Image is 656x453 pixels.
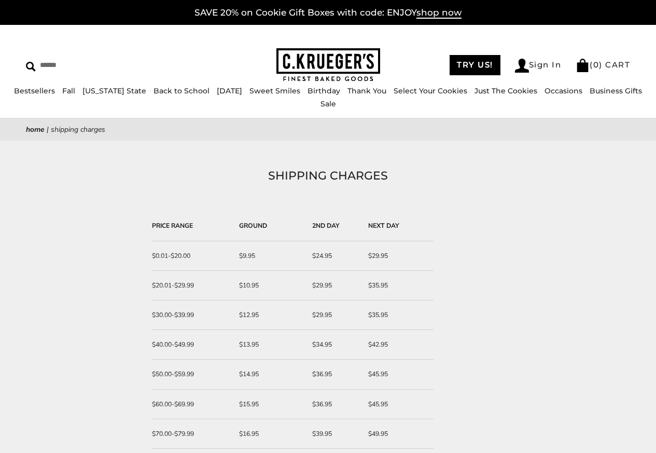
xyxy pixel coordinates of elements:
input: Search [26,57,164,73]
a: TRY US! [450,55,500,75]
a: Occasions [545,86,582,95]
strong: 2ND DAY [312,222,340,230]
a: Sale [320,99,336,108]
span: 0 [593,60,599,70]
a: (0) CART [576,60,630,70]
span: shop now [416,7,462,19]
img: Bag [576,59,590,72]
img: Account [515,59,529,73]
a: [US_STATE] State [82,86,146,95]
strong: NEXT DAY [368,222,399,230]
a: Fall [62,86,75,95]
td: $34.95 [307,330,362,360]
a: Business Gifts [590,86,642,95]
a: Sign In [515,59,562,73]
td: $9.95 [234,241,307,271]
span: | [47,125,49,134]
span: $20.01-$29.99 [152,281,194,290]
td: $29.95 [307,271,362,300]
td: $12.95 [234,300,307,330]
td: $70.00-$79.99 [152,419,234,449]
a: Birthday [308,86,340,95]
a: Select Your Cookies [394,86,467,95]
td: $49.95 [363,419,434,449]
td: $16.95 [234,419,307,449]
nav: breadcrumbs [26,123,630,135]
td: $42.95 [363,330,434,360]
td: $35.95 [363,271,434,300]
a: Bestsellers [14,86,55,95]
a: Just The Cookies [474,86,537,95]
td: $45.95 [363,360,434,389]
span: SHIPPING CHARGES [51,125,105,134]
td: $14.95 [234,360,307,389]
a: Back to School [153,86,210,95]
td: $10.95 [234,271,307,300]
div: $30.00-$39.99 [152,310,229,320]
strong: GROUND [239,222,267,230]
td: $50.00-$59.99 [152,360,234,389]
td: $15.95 [234,390,307,419]
td: $0.01-$20.00 [152,241,234,271]
a: Sweet Smiles [249,86,300,95]
td: $24.95 [307,241,362,271]
a: Home [26,125,45,134]
td: $13.95 [234,330,307,360]
a: SAVE 20% on Cookie Gift Boxes with code: ENJOYshop now [194,7,462,19]
a: Thank You [347,86,386,95]
td: $39.95 [307,419,362,449]
td: $40.00-$49.99 [152,330,234,360]
a: [DATE] [217,86,242,95]
td: $29.95 [363,241,434,271]
td: $35.95 [363,300,434,330]
img: Search [26,62,36,72]
img: C.KRUEGER'S [276,48,380,82]
td: $60.00-$69.99 [152,390,234,419]
td: $45.95 [363,390,434,419]
td: $36.95 [307,360,362,389]
h1: SHIPPING CHARGES [41,167,615,185]
strong: PRICE RANGE [152,222,193,230]
td: $36.95 [307,390,362,419]
td: $29.95 [307,300,362,330]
